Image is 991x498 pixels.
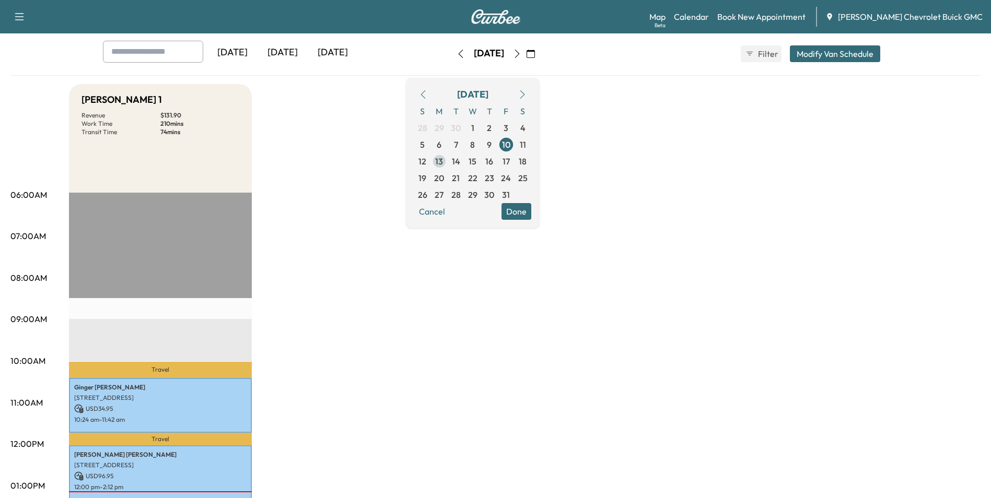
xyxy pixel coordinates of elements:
[487,138,492,151] span: 9
[485,172,494,184] span: 23
[69,362,252,378] p: Travel
[487,122,492,134] span: 2
[471,122,474,134] span: 1
[81,120,160,128] p: Work Time
[414,203,450,220] button: Cancel
[485,155,493,168] span: 16
[160,111,239,120] p: $ 131.90
[420,138,425,151] span: 5
[758,48,777,60] span: Filter
[451,188,461,201] span: 28
[160,128,239,136] p: 74 mins
[69,433,252,445] p: Travel
[470,138,475,151] span: 8
[414,103,431,120] span: S
[520,138,526,151] span: 11
[469,155,476,168] span: 15
[74,450,247,459] p: [PERSON_NAME] [PERSON_NAME]
[452,172,460,184] span: 21
[74,461,247,469] p: [STREET_ADDRESS]
[457,87,488,102] div: [DATE]
[468,172,477,184] span: 22
[74,394,247,402] p: [STREET_ADDRESS]
[160,120,239,128] p: 210 mins
[418,122,427,134] span: 28
[418,155,426,168] span: 12
[10,479,45,492] p: 01:00PM
[435,122,444,134] span: 29
[468,188,477,201] span: 29
[431,103,448,120] span: M
[10,230,46,242] p: 07:00AM
[10,313,47,325] p: 09:00AM
[503,155,510,168] span: 17
[484,188,494,201] span: 30
[10,188,47,201] p: 06:00AM
[515,103,531,120] span: S
[10,271,47,284] p: 08:00AM
[10,396,43,409] p: 11:00AM
[452,155,460,168] span: 14
[741,45,782,62] button: Filter
[502,138,510,151] span: 10
[435,188,444,201] span: 27
[454,138,458,151] span: 7
[502,188,510,201] span: 31
[502,203,531,220] button: Done
[471,9,521,24] img: Curbee Logo
[501,172,511,184] span: 24
[451,122,461,134] span: 30
[448,103,464,120] span: T
[838,10,983,23] span: [PERSON_NAME] Chevrolet Buick GMC
[207,41,258,65] div: [DATE]
[498,103,515,120] span: F
[790,45,880,62] button: Modify Van Schedule
[74,383,247,392] p: Ginger [PERSON_NAME]
[81,128,160,136] p: Transit Time
[437,138,441,151] span: 6
[74,471,247,481] p: USD 96.95
[519,155,527,168] span: 18
[258,41,308,65] div: [DATE]
[481,103,498,120] span: T
[10,354,45,367] p: 10:00AM
[308,41,358,65] div: [DATE]
[504,122,508,134] span: 3
[435,155,443,168] span: 13
[474,47,504,60] div: [DATE]
[81,111,160,120] p: Revenue
[418,172,426,184] span: 19
[464,103,481,120] span: W
[518,172,528,184] span: 25
[74,416,247,424] p: 10:24 am - 11:42 am
[10,437,44,450] p: 12:00PM
[74,483,247,491] p: 12:00 pm - 2:12 pm
[674,10,709,23] a: Calendar
[418,188,427,201] span: 26
[717,10,806,23] a: Book New Appointment
[520,122,526,134] span: 4
[434,172,444,184] span: 20
[655,21,666,29] div: Beta
[649,10,666,23] a: MapBeta
[81,92,162,107] h5: [PERSON_NAME] 1
[74,404,247,413] p: USD 34.95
